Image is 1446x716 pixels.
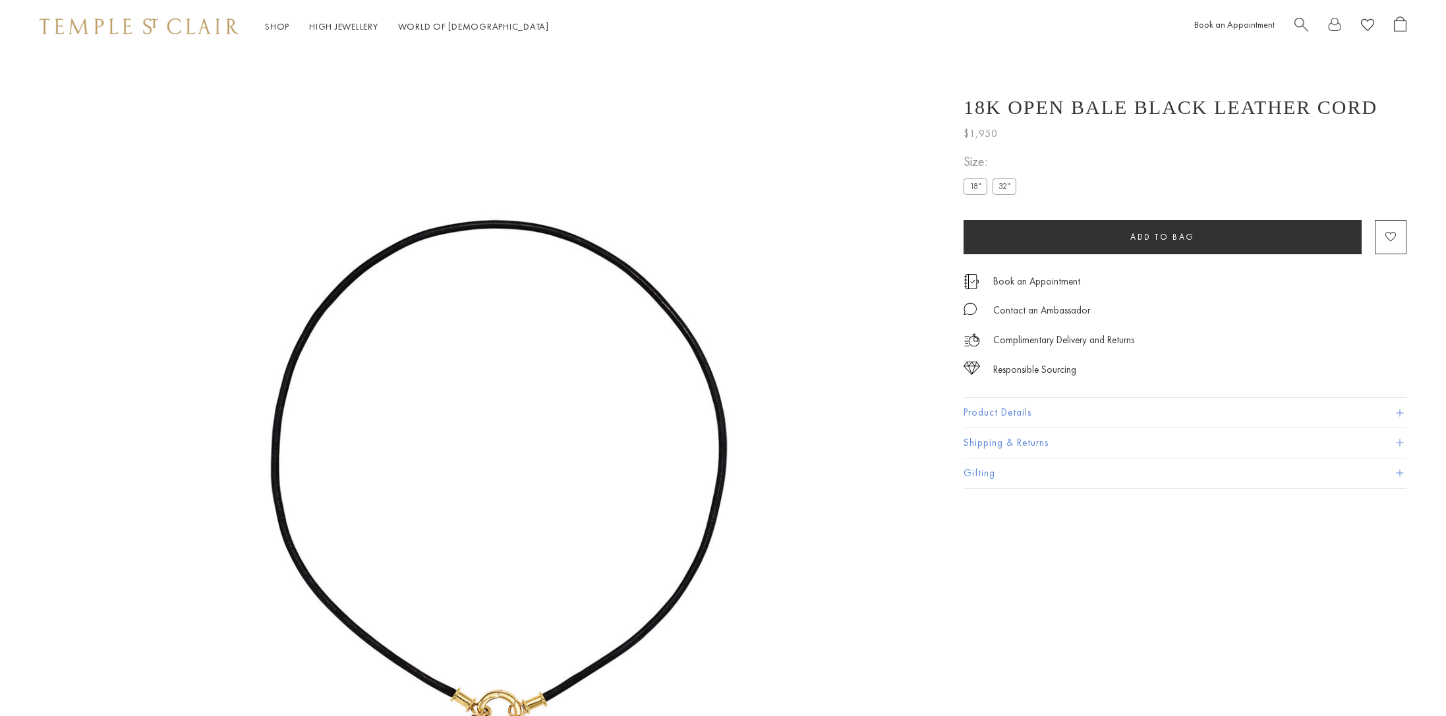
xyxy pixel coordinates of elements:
[964,458,1406,488] button: Gifting
[993,178,1016,194] label: 32"
[1194,18,1275,30] a: Book an Appointment
[993,332,1134,348] p: Complimentary Delivery and Returns
[964,178,987,194] label: 18"
[964,362,980,375] img: icon_sourcing.svg
[1394,16,1406,37] a: Open Shopping Bag
[964,125,998,142] span: $1,950
[398,20,549,32] a: World of [DEMOGRAPHIC_DATA]World of [DEMOGRAPHIC_DATA]
[964,398,1406,427] button: Product Details
[265,20,289,32] a: ShopShop
[309,20,378,32] a: High JewelleryHigh Jewellery
[1130,231,1195,242] span: Add to bag
[993,274,1080,289] a: Book an Appointment
[964,151,1022,173] span: Size:
[964,428,1406,458] button: Shipping & Returns
[964,302,977,316] img: MessageIcon-01_2.svg
[993,302,1090,319] div: Contact an Ambassador
[964,96,1377,119] h1: 18K Open Bale Black Leather Cord
[993,362,1076,378] div: Responsible Sourcing
[1361,16,1374,37] a: View Wishlist
[964,220,1362,254] button: Add to bag
[964,274,979,289] img: icon_appointment.svg
[40,18,239,34] img: Temple St. Clair
[265,18,549,35] nav: Main navigation
[1294,16,1308,37] a: Search
[964,332,980,348] img: icon_delivery.svg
